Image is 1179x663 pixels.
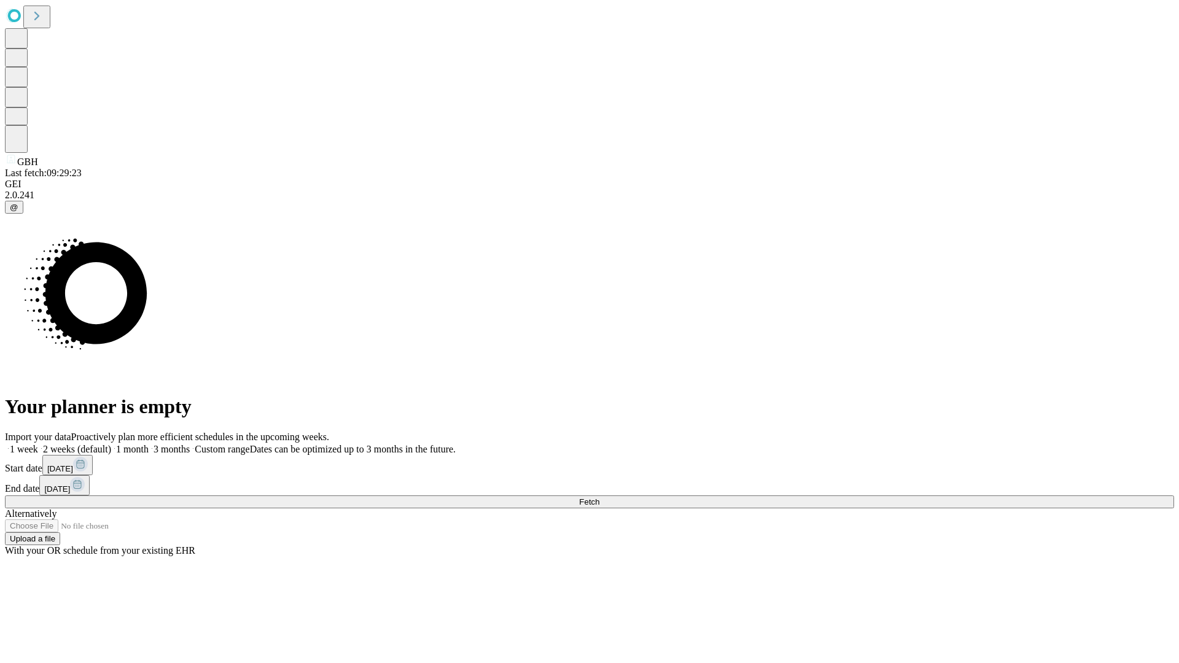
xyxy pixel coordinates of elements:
[5,475,1174,495] div: End date
[5,201,23,214] button: @
[10,203,18,212] span: @
[39,475,90,495] button: [DATE]
[5,495,1174,508] button: Fetch
[43,444,111,454] span: 2 weeks (default)
[17,157,38,167] span: GBH
[5,545,195,556] span: With your OR schedule from your existing EHR
[250,444,456,454] span: Dates can be optimized up to 3 months in the future.
[71,432,329,442] span: Proactively plan more efficient schedules in the upcoming weeks.
[579,497,599,506] span: Fetch
[5,190,1174,201] div: 2.0.241
[5,508,56,519] span: Alternatively
[116,444,149,454] span: 1 month
[10,444,38,454] span: 1 week
[5,455,1174,475] div: Start date
[42,455,93,475] button: [DATE]
[154,444,190,454] span: 3 months
[5,532,60,545] button: Upload a file
[5,179,1174,190] div: GEI
[5,168,82,178] span: Last fetch: 09:29:23
[195,444,249,454] span: Custom range
[44,484,70,494] span: [DATE]
[5,395,1174,418] h1: Your planner is empty
[47,464,73,473] span: [DATE]
[5,432,71,442] span: Import your data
